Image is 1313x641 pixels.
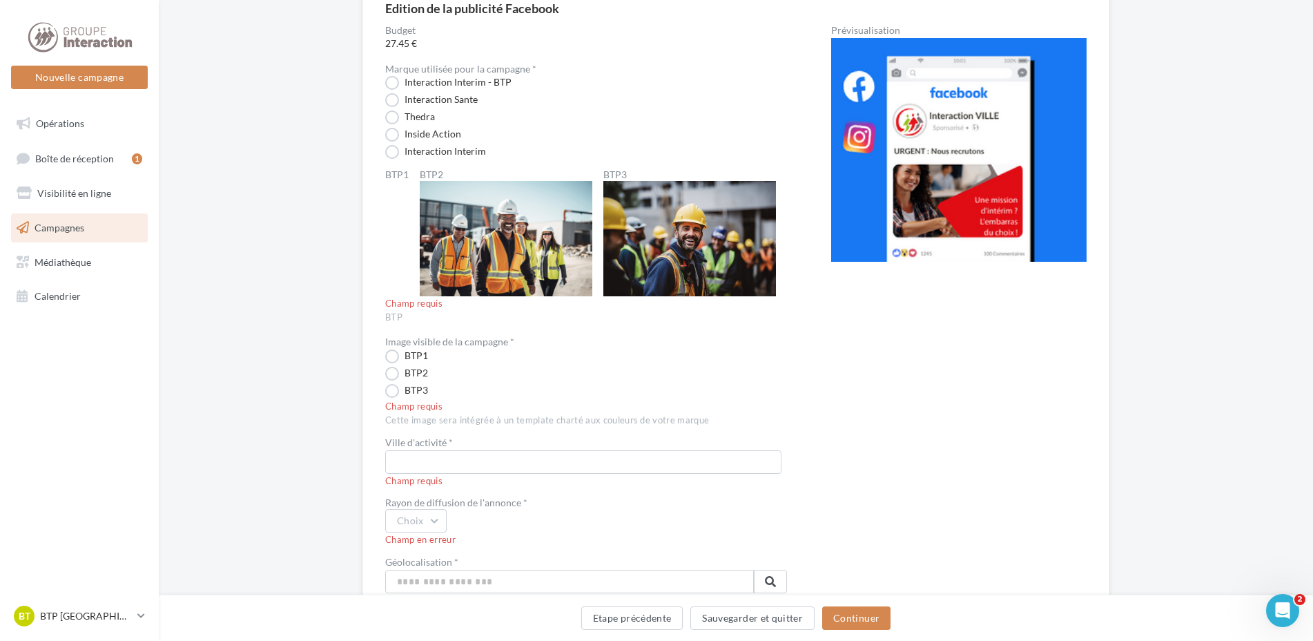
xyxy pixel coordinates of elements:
label: Interaction Interim [385,145,486,159]
div: Champ requis [385,401,787,413]
button: Choix [385,509,447,533]
a: Campagnes [8,213,150,242]
span: Médiathèque [35,256,91,267]
div: Champ requis [385,475,787,488]
a: BT BTP [GEOGRAPHIC_DATA] [11,603,148,629]
button: Etape précédente [581,606,683,630]
button: Continuer [822,606,891,630]
div: Cette image sera intégrée à un template charté aux couleurs de votre marque [385,414,787,427]
label: Thedra [385,111,435,124]
div: 1 [132,153,142,164]
button: Nouvelle campagne [11,66,148,89]
a: Boîte de réception1 [8,144,150,173]
label: BTP1 [385,350,428,363]
a: Opérations [8,109,150,138]
span: Opérations [36,117,84,129]
a: Calendrier [8,282,150,311]
img: operation-preview [831,38,1087,262]
a: Médiathèque [8,248,150,277]
span: 2 [1294,594,1305,605]
button: Sauvegarder et quitter [690,606,815,630]
label: Géolocalisation * [385,557,787,567]
div: Prévisualisation [831,26,1087,35]
span: Campagnes [35,222,84,233]
div: Champ requis [385,298,787,310]
a: Visibilité en ligne [8,179,150,208]
label: BTP1 [385,170,409,180]
label: BTP2 [420,170,592,180]
span: Boîte de réception [35,152,114,164]
label: BTP3 [603,170,776,180]
label: BTP2 [385,367,428,381]
img: BTP3 [603,181,776,296]
span: Calendrier [35,290,81,302]
span: Visibilité en ligne [37,187,111,199]
img: BTP2 [420,181,592,296]
label: Inside Action [385,128,461,142]
span: 27.45 € [385,37,787,50]
div: Edition de la publicité Facebook [385,2,559,15]
p: BTP [GEOGRAPHIC_DATA] [40,609,132,623]
label: Image visible de la campagne * [385,337,514,347]
div: BTP [385,312,787,324]
label: Marque utilisée pour la campagne * [385,64,536,74]
label: Budget [385,26,787,35]
label: BTP3 [385,384,428,398]
label: Interaction Interim - BTP [385,76,512,90]
div: Champ en erreur [385,534,787,546]
div: Rayon de diffusion de l'annonce * [385,498,787,508]
span: BT [19,609,30,623]
iframe: Intercom live chat [1266,594,1299,627]
label: Ville d'activité * [385,438,776,448]
label: Interaction Sante [385,93,478,107]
